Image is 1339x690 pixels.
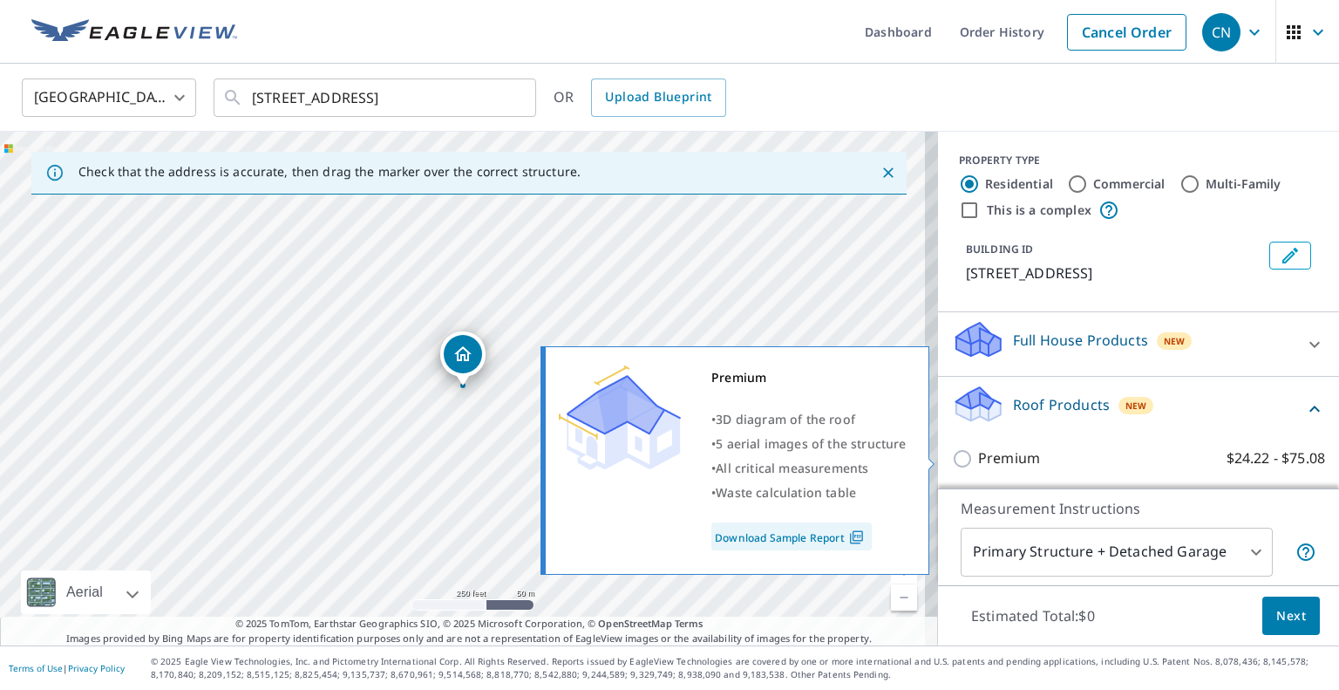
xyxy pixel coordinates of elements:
label: This is a complex [987,202,1091,219]
p: $24.22 - $75.08 [1227,447,1325,469]
span: © 2025 TomTom, Earthstar Geographics SIO, © 2025 Microsoft Corporation, © [235,617,703,632]
a: Download Sample Report [711,523,872,550]
div: PROPERTY TYPE [959,153,1318,168]
a: Cancel Order [1067,14,1186,51]
button: Edit building 1 [1269,242,1311,270]
span: Upload Blueprint [605,86,711,108]
p: © 2025 Eagle View Technologies, Inc. and Pictometry International Corp. All Rights Reserved. Repo... [151,655,1330,681]
button: Close [877,161,900,184]
span: 3D diagram of the roof [716,411,855,427]
a: Terms of Use [9,662,63,674]
div: Full House ProductsNew [952,319,1325,369]
p: Full House Products [1013,330,1148,351]
button: Next [1262,597,1320,636]
span: Next [1276,605,1306,627]
span: Waste calculation table [716,484,856,501]
label: Multi-Family [1206,175,1281,193]
div: Dropped pin, building 1, Residential property, 506 Colony Rd Camp Hill, PA 17011 [440,331,486,386]
div: Primary Structure + Detached Garage [961,528,1273,577]
a: Terms [675,617,703,630]
img: Pdf Icon [845,529,868,545]
p: | [9,663,125,673]
span: All critical measurements [716,460,868,476]
div: Roof ProductsNew [952,384,1325,434]
span: New [1164,334,1186,348]
a: OpenStreetMap [598,617,671,630]
p: Premium [978,447,1040,469]
div: [GEOGRAPHIC_DATA] [22,73,196,122]
p: Estimated Total: $0 [957,597,1109,635]
div: CN [1202,13,1240,51]
div: • [711,407,907,432]
label: Commercial [1093,175,1166,193]
a: Upload Blueprint [591,79,725,117]
div: Premium [711,365,907,390]
div: Aerial [21,570,151,614]
p: BUILDING ID [966,242,1033,256]
div: • [711,481,907,505]
div: Aerial [61,570,108,614]
div: OR [554,79,726,117]
label: Residential [985,175,1053,193]
div: • [711,456,907,481]
a: Privacy Policy [68,662,125,674]
span: Your report will include the primary structure and a detached garage if one exists. [1295,542,1316,563]
img: Premium [559,365,681,470]
span: 5 aerial images of the structure [716,435,906,452]
img: EV Logo [31,19,237,45]
p: [STREET_ADDRESS] [966,263,1262,284]
input: Search by address or latitude-longitude [252,73,500,122]
p: Check that the address is accurate, then drag the marker over the correct structure. [78,164,581,180]
a: Current Level 17, Zoom Out [891,584,917,611]
div: • [711,432,907,456]
p: Roof Products [1013,394,1110,415]
p: Measurement Instructions [961,498,1316,519]
span: New [1125,399,1147,413]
